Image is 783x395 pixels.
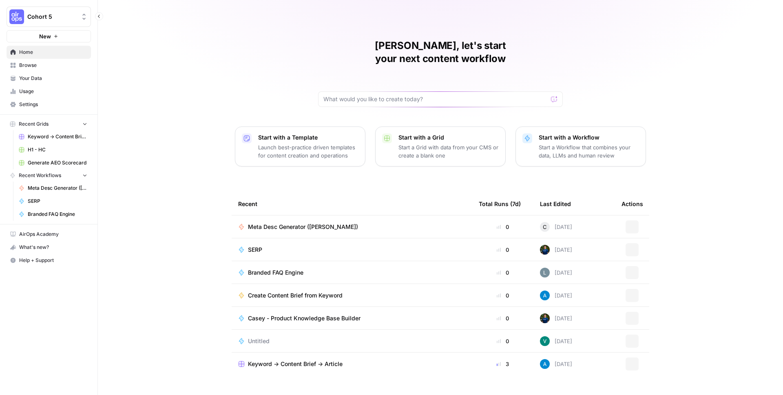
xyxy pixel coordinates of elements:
[19,257,87,264] span: Help + Support
[7,254,91,267] button: Help + Support
[7,72,91,85] a: Your Data
[15,208,91,221] a: Branded FAQ Engine
[539,143,639,160] p: Start a Workflow that combines your data, LLMs and human review
[479,223,527,231] div: 0
[7,30,91,42] button: New
[323,95,548,103] input: What would you like to create today?
[7,46,91,59] a: Home
[479,360,527,368] div: 3
[28,184,87,192] span: Meta Desc Generator ([PERSON_NAME])
[19,231,87,238] span: AirOps Academy
[540,336,550,346] img: 935t5o3ujyg5cl1tvksx6hltjbvk
[248,291,343,300] span: Create Content Brief from Keyword
[540,245,550,255] img: 68soq3pkptmntqpesssmmm5ejrlv
[375,126,506,166] button: Start with a GridStart a Grid with data from your CMS or create a blank one
[540,268,572,277] div: [DATE]
[479,269,527,277] div: 0
[539,133,639,142] p: Start with a Workflow
[238,246,466,254] a: SERP
[238,360,466,368] a: Keyword -> Content Brief -> Article
[479,314,527,322] div: 0
[7,169,91,182] button: Recent Workflows
[7,241,91,254] button: What's new?
[39,32,51,40] span: New
[540,313,550,323] img: 68soq3pkptmntqpesssmmm5ejrlv
[540,359,572,369] div: [DATE]
[7,228,91,241] a: AirOps Academy
[19,88,87,95] span: Usage
[238,337,466,345] a: Untitled
[540,222,572,232] div: [DATE]
[19,172,61,179] span: Recent Workflows
[540,336,572,346] div: [DATE]
[248,223,358,231] span: Meta Desc Generator ([PERSON_NAME])
[9,9,24,24] img: Cohort 5 Logo
[15,182,91,195] a: Meta Desc Generator ([PERSON_NAME])
[15,143,91,156] a: H1 - HC
[238,193,466,215] div: Recent
[248,314,361,322] span: Casey - Product Knowledge Base Builder
[258,133,358,142] p: Start with a Template
[27,13,77,21] span: Cohort 5
[238,291,466,300] a: Create Content Brief from Keyword
[19,75,87,82] span: Your Data
[398,143,499,160] p: Start a Grid with data from your CMS or create a blank one
[15,195,91,208] a: SERP
[540,193,571,215] div: Last Edited
[7,98,91,111] a: Settings
[258,143,358,160] p: Launch best-practice driven templates for content creation and operations
[543,223,547,231] span: C
[7,85,91,98] a: Usage
[479,337,527,345] div: 0
[540,268,550,277] img: lv9aeu8m5xbjlu53qhb6bdsmtbjy
[19,101,87,108] span: Settings
[7,59,91,72] a: Browse
[19,49,87,56] span: Home
[248,246,262,254] span: SERP
[28,146,87,153] span: H1 - HC
[28,197,87,205] span: SERP
[479,291,527,300] div: 0
[540,245,572,255] div: [DATE]
[622,193,643,215] div: Actions
[540,359,550,369] img: o3cqybgnmipr355j8nz4zpq1mc6x
[540,291,550,300] img: o3cqybgnmipr355j8nz4zpq1mc6x
[28,211,87,218] span: Branded FAQ Engine
[540,313,572,323] div: [DATE]
[7,118,91,130] button: Recent Grids
[479,193,521,215] div: Total Runs (7d)
[398,133,499,142] p: Start with a Grid
[235,126,365,166] button: Start with a TemplateLaunch best-practice driven templates for content creation and operations
[248,337,270,345] span: Untitled
[248,360,343,368] span: Keyword -> Content Brief -> Article
[238,269,466,277] a: Branded FAQ Engine
[15,130,91,143] a: Keyword -> Content Brief -> Article
[515,126,646,166] button: Start with a WorkflowStart a Workflow that combines your data, LLMs and human review
[7,7,91,27] button: Workspace: Cohort 5
[7,241,91,253] div: What's new?
[479,246,527,254] div: 0
[19,120,49,128] span: Recent Grids
[238,223,466,231] a: Meta Desc Generator ([PERSON_NAME])
[15,156,91,169] a: Generate AEO Scorecard
[540,291,572,300] div: [DATE]
[238,314,466,322] a: Casey - Product Knowledge Base Builder
[19,62,87,69] span: Browse
[248,269,303,277] span: Branded FAQ Engine
[28,159,87,166] span: Generate AEO Scorecard
[28,133,87,140] span: Keyword -> Content Brief -> Article
[318,39,563,65] h1: [PERSON_NAME], let's start your next content workflow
